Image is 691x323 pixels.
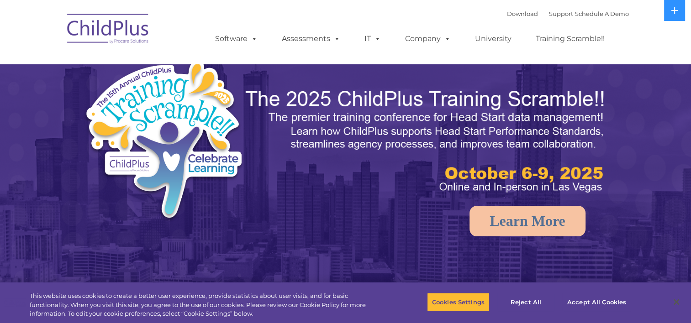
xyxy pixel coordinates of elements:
[127,60,155,67] span: Last name
[396,30,460,48] a: Company
[63,7,154,53] img: ChildPlus by Procare Solutions
[575,10,629,17] a: Schedule A Demo
[549,10,573,17] a: Support
[127,98,166,104] span: Phone number
[666,292,686,312] button: Close
[497,292,554,312] button: Reject All
[355,30,390,48] a: IT
[469,206,586,236] a: Learn More
[466,30,521,48] a: University
[562,292,631,312] button: Accept All Cookies
[507,10,538,17] a: Download
[507,10,629,17] font: |
[527,30,614,48] a: Training Scramble!!
[30,292,380,318] div: This website uses cookies to create a better user experience, provide statistics about user visit...
[427,292,490,312] button: Cookies Settings
[273,30,349,48] a: Assessments
[206,30,267,48] a: Software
